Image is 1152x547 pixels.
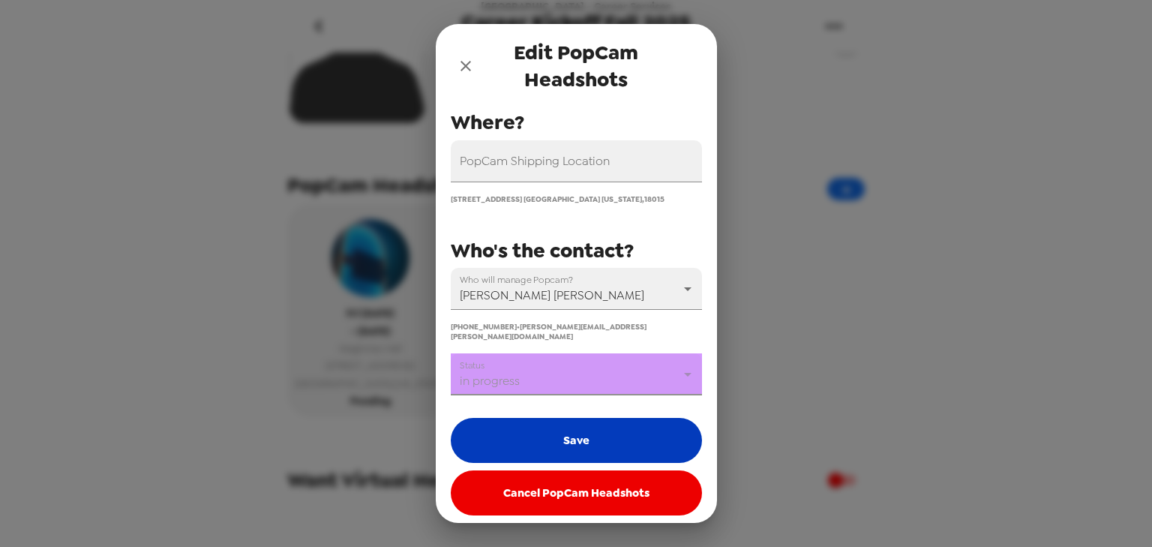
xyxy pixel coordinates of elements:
span: [PHONE_NUMBER] • [451,322,520,332]
button: close [451,51,481,81]
button: Cancel PopCam Headshots [451,470,702,515]
input: Maginnes Hall [451,140,702,182]
button: Save [451,418,702,463]
span: Edit PopCam Headshots [481,39,672,93]
div: [PERSON_NAME] [PERSON_NAME] [451,268,702,310]
span: Where? [451,109,524,136]
span: [PERSON_NAME][EMAIL_ADDRESS][PERSON_NAME][DOMAIN_NAME] [451,322,646,341]
div: in progress [451,353,702,395]
label: Status [460,359,484,371]
span: [STREET_ADDRESS] [GEOGRAPHIC_DATA] [US_STATE] , 18015 [451,194,664,204]
span: Who's the contact? [451,237,634,264]
label: Who will manage Popcam? [460,273,573,286]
